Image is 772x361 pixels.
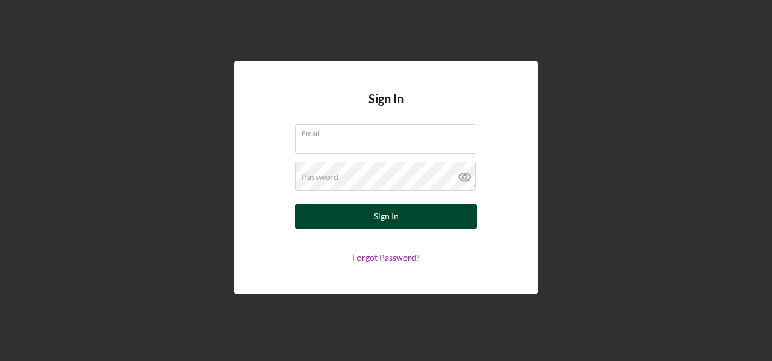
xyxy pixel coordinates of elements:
a: Forgot Password? [352,252,420,263]
label: Email [302,125,476,138]
h4: Sign In [368,92,404,124]
label: Password [302,172,339,182]
button: Sign In [295,204,477,229]
div: Sign In [374,204,399,229]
